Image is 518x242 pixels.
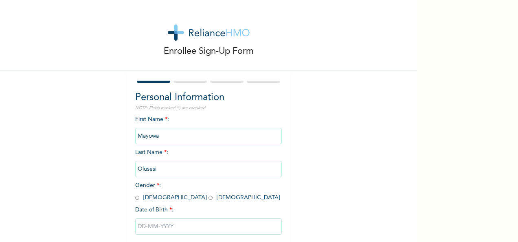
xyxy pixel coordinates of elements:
[135,105,282,111] p: NOTE: Fields marked (*) are required
[135,150,282,172] span: Last Name :
[135,218,282,235] input: DD-MM-YYYY
[135,90,282,105] h2: Personal Information
[164,45,254,58] p: Enrollee Sign-Up Form
[135,206,173,214] span: Date of Birth :
[168,24,250,41] img: logo
[135,161,282,177] input: Enter your last name
[135,183,280,200] span: Gender : [DEMOGRAPHIC_DATA] [DEMOGRAPHIC_DATA]
[135,128,282,144] input: Enter your first name
[135,117,282,139] span: First Name :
